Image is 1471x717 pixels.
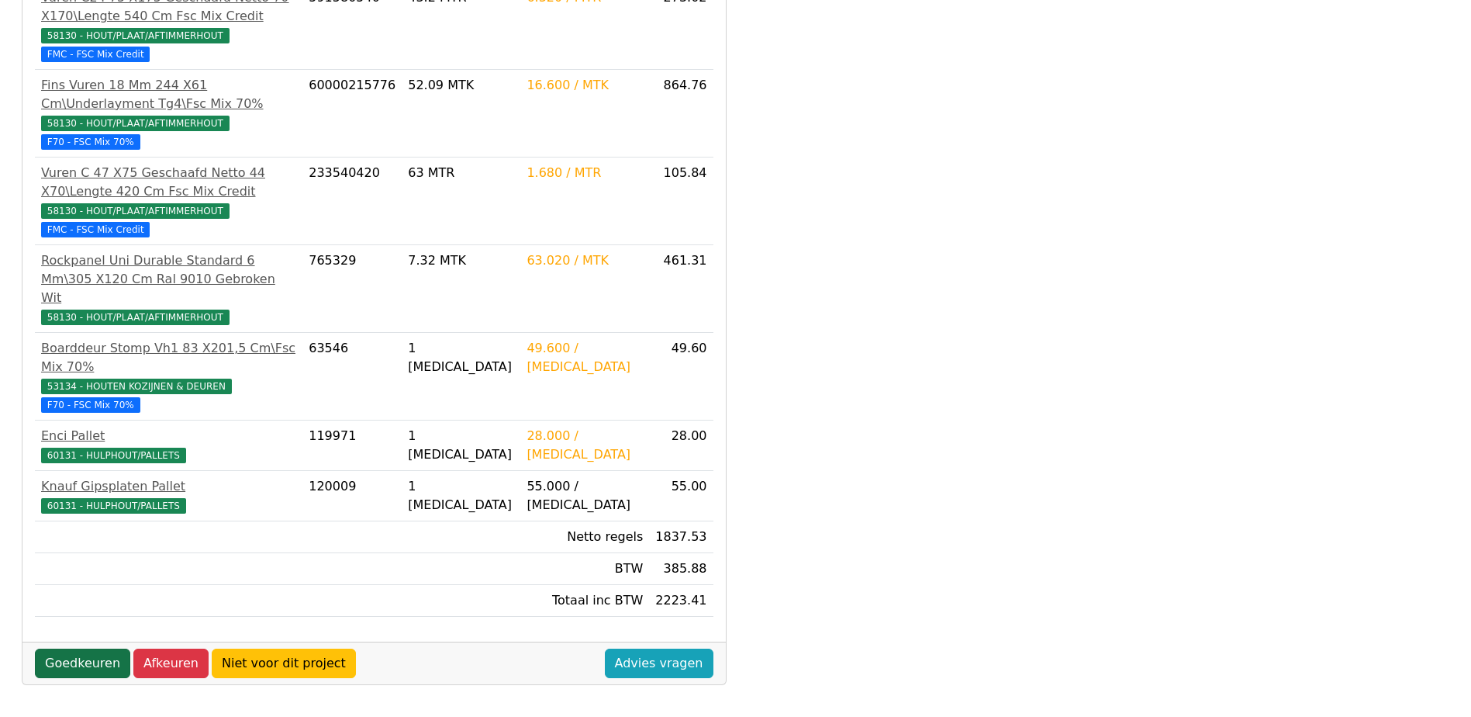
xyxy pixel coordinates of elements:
[520,521,649,553] td: Netto regels
[527,339,643,376] div: 49.600 / [MEDICAL_DATA]
[527,477,643,514] div: 55.000 / [MEDICAL_DATA]
[605,649,713,678] a: Advies vragen
[41,47,150,62] span: FMC - FSC Mix Credit
[41,379,232,394] span: 53134 - HOUTEN KOZIJNEN & DEUREN
[302,421,402,471] td: 119971
[527,76,643,95] div: 16.600 / MTK
[41,448,186,463] span: 60131 - HULPHOUT/PALLETS
[408,164,514,182] div: 63 MTR
[302,158,402,245] td: 233540420
[41,427,296,445] div: Enci Pallet
[41,427,296,464] a: Enci Pallet60131 - HULPHOUT/PALLETS
[520,553,649,585] td: BTW
[649,553,713,585] td: 385.88
[41,251,296,307] div: Rockpanel Uni Durable Standard 6 Mm\305 X120 Cm Ral 9010 Gebroken Wit
[41,134,140,150] span: F70 - FSC Mix 70%
[41,116,230,131] span: 58130 - HOUT/PLAAT/AFTIMMERHOUT
[302,70,402,158] td: 60000215776
[41,164,296,238] a: Vuren C 47 X75 Geschaafd Netto 44 X70\Lengte 420 Cm Fsc Mix Credit58130 - HOUT/PLAAT/AFTIMMERHOUT...
[41,251,296,326] a: Rockpanel Uni Durable Standard 6 Mm\305 X120 Cm Ral 9010 Gebroken Wit58130 - HOUT/PLAAT/AFTIMMERHOUT
[408,339,514,376] div: 1 [MEDICAL_DATA]
[408,251,514,270] div: 7.32 MTK
[133,649,209,678] a: Afkeuren
[41,76,296,113] div: Fins Vuren 18 Mm 244 X61 Cm\Underlayment Tg4\Fsc Mix 70%
[649,158,713,245] td: 105.84
[41,477,296,514] a: Knauf Gipsplaten Pallet60131 - HULPHOUT/PALLETS
[302,471,402,521] td: 120009
[649,585,713,617] td: 2223.41
[649,245,713,333] td: 461.31
[649,333,713,421] td: 49.60
[41,164,296,201] div: Vuren C 47 X75 Geschaafd Netto 44 X70\Lengte 420 Cm Fsc Mix Credit
[302,245,402,333] td: 765329
[408,427,514,464] div: 1 [MEDICAL_DATA]
[302,333,402,421] td: 63546
[41,339,296,376] div: Boarddeur Stomp Vh1 83 X201,5 Cm\Fsc Mix 70%
[41,203,230,219] span: 58130 - HOUT/PLAAT/AFTIMMERHOUT
[527,251,643,270] div: 63.020 / MTK
[527,427,643,464] div: 28.000 / [MEDICAL_DATA]
[212,649,356,678] a: Niet voor dit project
[649,70,713,158] td: 864.76
[527,164,643,182] div: 1.680 / MTR
[408,76,514,95] div: 52.09 MTK
[41,397,140,413] span: F70 - FSC Mix 70%
[408,477,514,514] div: 1 [MEDICAL_DATA]
[649,421,713,471] td: 28.00
[41,310,230,325] span: 58130 - HOUT/PLAAT/AFTIMMERHOUT
[41,339,296,414] a: Boarddeur Stomp Vh1 83 X201,5 Cm\Fsc Mix 70%53134 - HOUTEN KOZIJNEN & DEUREN F70 - FSC Mix 70%
[649,471,713,521] td: 55.00
[649,521,713,553] td: 1837.53
[41,477,296,496] div: Knauf Gipsplaten Pallet
[41,222,150,237] span: FMC - FSC Mix Credit
[41,28,230,43] span: 58130 - HOUT/PLAAT/AFTIMMERHOUT
[41,498,186,514] span: 60131 - HULPHOUT/PALLETS
[35,649,130,678] a: Goedkeuren
[520,585,649,617] td: Totaal inc BTW
[41,76,296,151] a: Fins Vuren 18 Mm 244 X61 Cm\Underlayment Tg4\Fsc Mix 70%58130 - HOUT/PLAAT/AFTIMMERHOUT F70 - FSC...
